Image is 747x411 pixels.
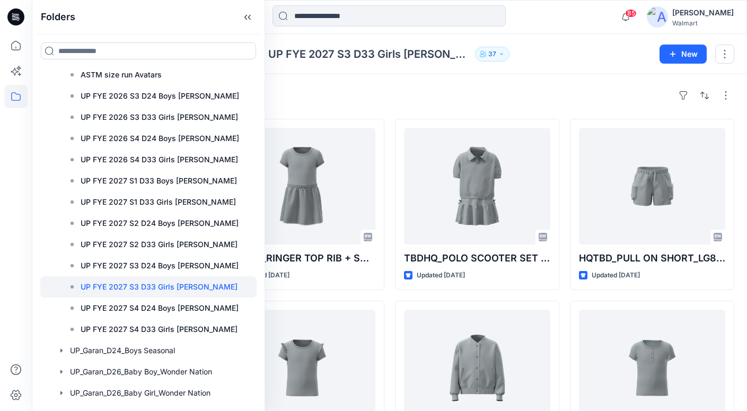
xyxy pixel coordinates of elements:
[647,6,668,28] img: avatar
[81,174,237,187] p: UP FYE 2027 S1 D33 Boys [PERSON_NAME]
[241,270,289,281] p: Updated [DATE]
[81,217,239,230] p: UP FYE 2027 S2 D24 Boys [PERSON_NAME]
[579,251,725,266] p: HQTBD_PULL ON SHORT_LG8007
[81,153,238,166] p: UP FYE 2026 S4 D33 Girls [PERSON_NAME]
[81,281,238,293] p: UP FYE 2027 S3 D33 Girls [PERSON_NAME]
[475,47,509,62] button: 37
[81,302,239,314] p: UP FYE 2027 S4 D24 Boys [PERSON_NAME]
[672,19,734,27] div: Walmart
[81,68,162,81] p: ASTM size run Avatars
[81,90,239,102] p: UP FYE 2026 S3 D24 Boys [PERSON_NAME]
[81,238,238,251] p: UP FYE 2027 S2 D33 Girls [PERSON_NAME]
[592,270,640,281] p: Updated [DATE]
[579,128,725,244] a: HQTBD_PULL ON SHORT_LG8007
[404,128,550,244] a: TBDHQ_POLO SCOOTER SET LG7009 LG1009
[488,48,496,60] p: 37
[672,6,734,19] div: [PERSON_NAME]
[404,251,550,266] p: TBDHQ_POLO SCOOTER SET LG7009 LG1009
[81,132,239,145] p: UP FYE 2026 S4 D24 Boys [PERSON_NAME]
[81,259,239,272] p: UP FYE 2027 S3 D24 Boys [PERSON_NAME]
[81,196,236,208] p: UP FYE 2027 S1 D33 Girls [PERSON_NAME]
[81,323,238,336] p: UP FYE 2027 S4 D33 Girls [PERSON_NAME]
[660,45,707,64] button: New
[625,9,637,18] span: 85
[229,251,375,266] p: HQTBD_RINGER TOP RIB + SCOOTER SET_LG1006 LG7006
[229,128,375,244] a: HQTBD_RINGER TOP RIB + SCOOTER SET_LG1006 LG7006
[268,47,471,62] p: UP FYE 2027 S3 D33 Girls [PERSON_NAME]
[417,270,465,281] p: Updated [DATE]
[81,111,238,124] p: UP FYE 2026 S3 D33 Girls [PERSON_NAME]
